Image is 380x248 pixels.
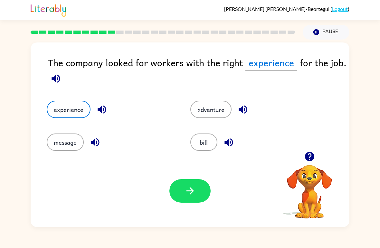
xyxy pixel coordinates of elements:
span: [PERSON_NAME] [PERSON_NAME]-Beortegui [224,6,330,12]
span: experience [245,55,297,70]
video: Your browser must support playing .mp4 files to use Literably. Please try using another browser. [277,155,342,219]
button: bill [190,133,217,151]
button: Pause [303,25,349,40]
div: ( ) [224,6,349,12]
div: The company looked for workers with the right for the job. [48,55,349,88]
button: experience [47,101,90,118]
button: message [47,133,84,151]
img: Literably [31,3,66,17]
button: adventure [190,101,232,118]
a: Logout [332,6,348,12]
